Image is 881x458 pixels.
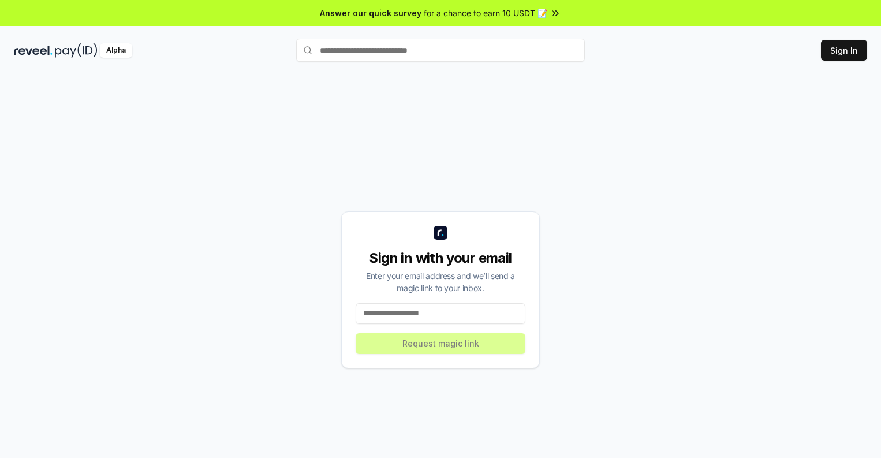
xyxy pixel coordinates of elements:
[356,249,525,267] div: Sign in with your email
[14,43,53,58] img: reveel_dark
[320,7,421,19] span: Answer our quick survey
[424,7,547,19] span: for a chance to earn 10 USDT 📝
[356,270,525,294] div: Enter your email address and we’ll send a magic link to your inbox.
[434,226,447,240] img: logo_small
[100,43,132,58] div: Alpha
[55,43,98,58] img: pay_id
[821,40,867,61] button: Sign In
